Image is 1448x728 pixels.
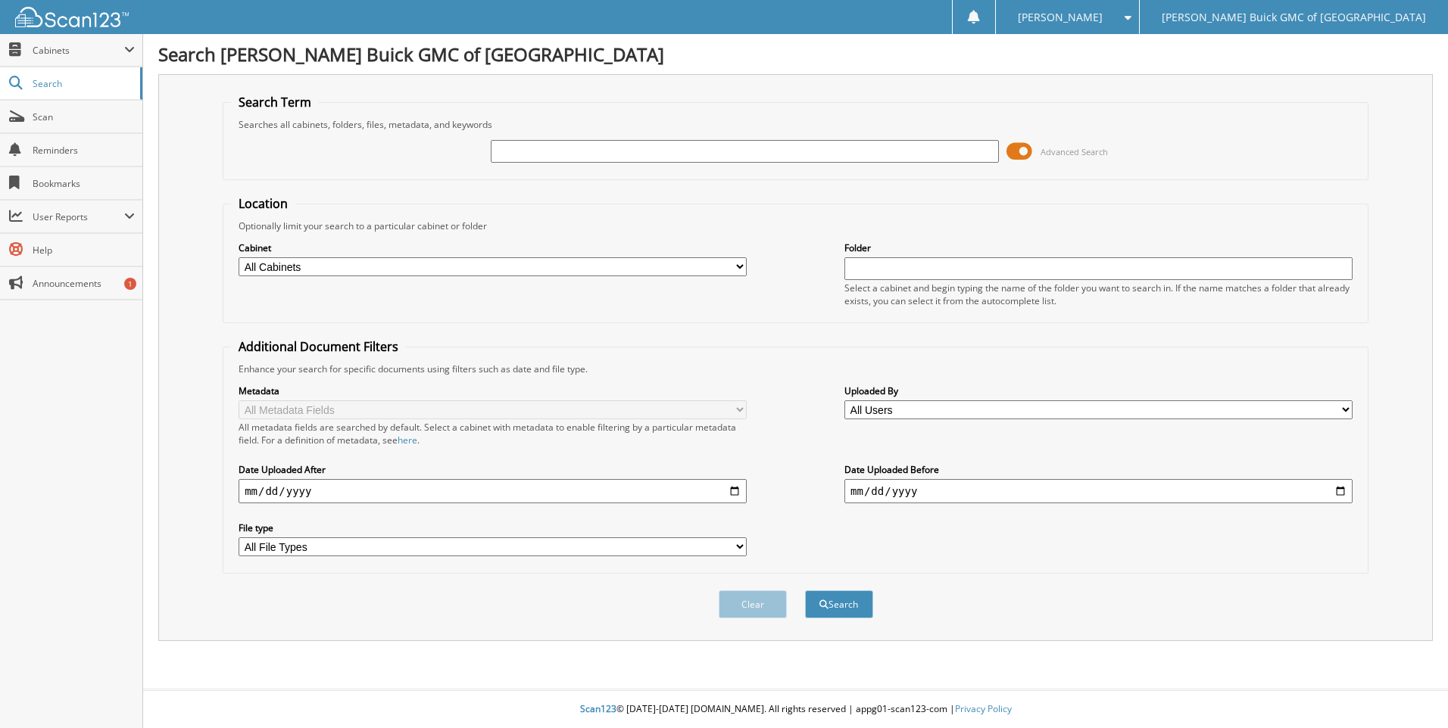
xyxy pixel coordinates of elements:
label: File type [239,521,747,534]
label: Cabinet [239,241,747,254]
legend: Search Term [231,94,319,110]
div: 1 [124,278,136,290]
img: scan123-logo-white.svg [15,7,129,27]
button: Search [805,590,873,618]
button: Clear [719,590,787,618]
div: Optionally limit your search to a particular cabinet or folder [231,219,1360,232]
div: © [DATE]-[DATE] [DOMAIN_NAME]. All rights reserved | appg01-scan123-com | [143,691,1448,728]
div: Searches all cabinets, folders, files, metadata, and keywords [231,118,1360,131]
input: start [239,479,747,503]
a: here [398,434,417,446]
label: Uploaded By [844,384,1353,397]
div: Enhance your search for specific documents using filters such as date and file type. [231,362,1360,375]
span: Scan123 [580,702,616,715]
span: Announcements [33,277,135,290]
span: Cabinets [33,44,124,57]
label: Date Uploaded Before [844,463,1353,476]
span: Advanced Search [1041,146,1108,157]
input: end [844,479,1353,503]
legend: Location [231,195,295,212]
span: [PERSON_NAME] [1018,13,1103,22]
legend: Additional Document Filters [231,338,406,355]
span: User Reports [33,210,124,223]
span: Scan [33,110,135,123]
span: Bookmarks [33,177,135,190]
h1: Search [PERSON_NAME] Buick GMC of [GEOGRAPHIC_DATA] [158,42,1433,67]
a: Privacy Policy [955,702,1012,715]
label: Date Uploaded After [239,463,747,476]
span: [PERSON_NAME] Buick GMC of [GEOGRAPHIC_DATA] [1162,13,1426,22]
label: Folder [844,241,1353,254]
div: Select a cabinet and begin typing the name of the folder you want to search in. If the name match... [844,282,1353,307]
label: Metadata [239,384,747,397]
span: Search [33,77,133,90]
div: All metadata fields are searched by default. Select a cabinet with metadata to enable filtering b... [239,421,747,446]
span: Reminders [33,144,135,157]
span: Help [33,244,135,257]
